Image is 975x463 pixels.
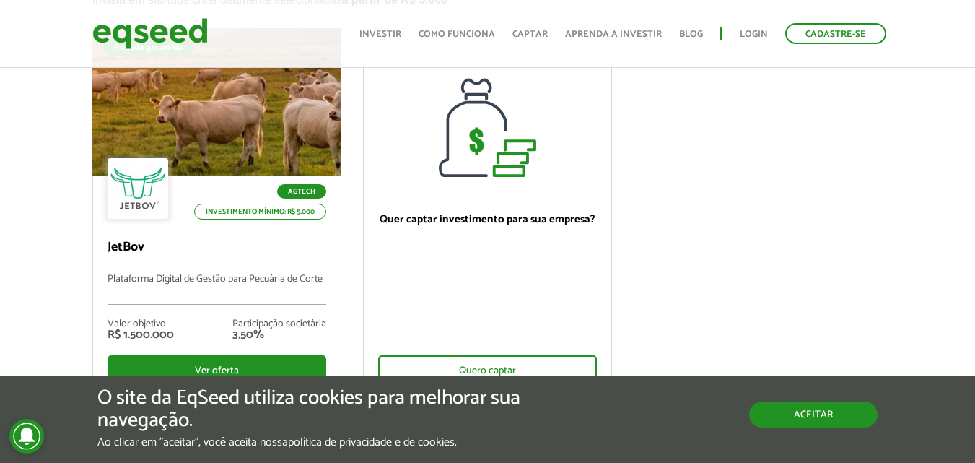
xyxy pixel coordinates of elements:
div: Quero captar [378,355,597,386]
a: Aprenda a investir [565,30,662,39]
a: política de privacidade e de cookies [288,437,455,449]
p: Investimento mínimo: R$ 5.000 [194,204,326,220]
a: Login [740,30,768,39]
div: Participação societária [232,319,326,329]
p: JetBov [108,240,326,256]
p: Ao clicar em "aceitar", você aceita nossa . [97,436,565,449]
p: Plataforma Digital de Gestão para Pecuária de Corte [108,274,326,305]
a: Cadastre-se [785,23,886,44]
a: Blog [679,30,703,39]
button: Aceitar [749,402,878,428]
a: Quer captar investimento para sua empresa? Quero captar [363,28,612,397]
a: Captar [512,30,548,39]
div: 3,50% [232,329,326,341]
div: Valor objetivo [108,319,174,329]
div: R$ 1.500.000 [108,329,174,341]
a: Rodada garantida Agtech Investimento mínimo: R$ 5.000 JetBov Plataforma Digital de Gestão para Pe... [92,28,341,397]
a: Como funciona [419,30,495,39]
img: EqSeed [92,14,208,53]
p: Agtech [277,184,326,199]
a: Investir [359,30,401,39]
h5: O site da EqSeed utiliza cookies para melhorar sua navegação. [97,387,565,432]
div: Ver oferta [108,355,326,386]
p: Quer captar investimento para sua empresa? [378,213,597,226]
